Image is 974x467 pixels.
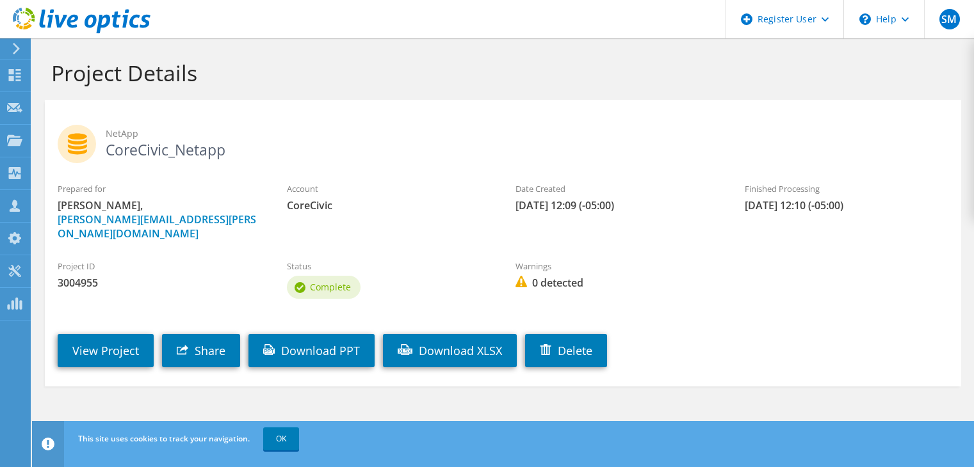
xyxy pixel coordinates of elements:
a: OK [263,427,299,450]
span: [PERSON_NAME], [58,198,261,241]
span: CoreCivic [287,198,491,212]
span: [DATE] 12:10 (-05:00) [745,198,948,212]
a: Delete [525,334,607,367]
label: Account [287,182,491,195]
a: View Project [58,334,154,367]
span: 0 detected [515,276,719,290]
label: Date Created [515,182,719,195]
label: Finished Processing [745,182,948,195]
span: NetApp [106,127,948,141]
label: Status [287,260,491,273]
a: [PERSON_NAME][EMAIL_ADDRESS][PERSON_NAME][DOMAIN_NAME] [58,212,256,241]
label: Warnings [515,260,719,273]
span: This site uses cookies to track your navigation. [78,433,250,444]
label: Project ID [58,260,261,273]
a: Download XLSX [383,334,517,367]
a: Share [162,334,240,367]
span: [DATE] 12:09 (-05:00) [515,198,719,212]
a: Download PPT [248,334,375,367]
label: Prepared for [58,182,261,195]
h1: Project Details [51,59,948,86]
span: Complete [310,281,351,293]
span: 3004955 [58,276,261,290]
span: SM [939,9,960,29]
h2: CoreCivic_Netapp [58,125,948,157]
svg: \n [859,13,871,25]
